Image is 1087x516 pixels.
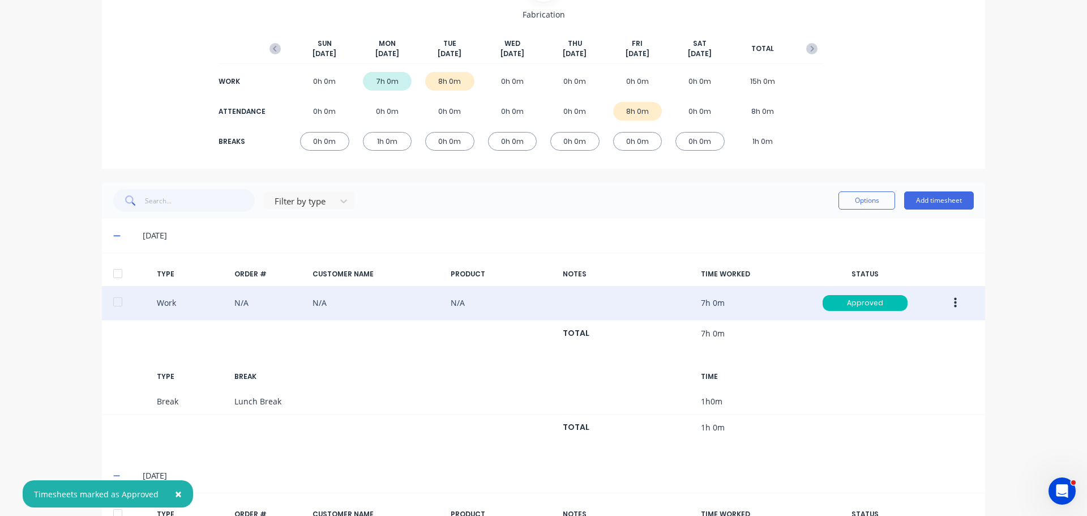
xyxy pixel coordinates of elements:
div: 0h 0m [488,72,537,91]
div: 8h 0m [738,102,788,121]
div: 0h 0m [550,72,600,91]
button: Add timesheet [904,191,974,210]
div: 1h 0m [738,132,788,151]
div: 1h 0m [363,132,412,151]
div: [DATE] [143,229,974,242]
div: 0h 0m [613,72,662,91]
div: STATUS [814,269,917,279]
span: MON [379,39,396,49]
span: [DATE] [500,49,524,59]
div: 0h 0m [675,132,725,151]
iframe: Intercom live chat [1049,477,1076,505]
div: 8h 0m [425,72,474,91]
div: 0h 0m [425,102,474,121]
div: BREAKS [219,137,264,147]
div: TIME [701,372,804,382]
div: 0h 0m [363,102,412,121]
div: PRODUCT [451,269,554,279]
span: [DATE] [563,49,587,59]
div: ORDER # [234,269,303,279]
div: [DATE] [143,470,974,482]
div: 0h 0m [550,102,600,121]
div: 0h 0m [488,132,537,151]
div: 8h 0m [613,102,662,121]
span: SUN [318,39,332,49]
span: [DATE] [626,49,649,59]
div: 0h 0m [300,72,349,91]
div: ATTENDANCE [219,106,264,117]
span: [DATE] [438,49,461,59]
div: 0h 0m [550,132,600,151]
span: × [175,486,182,502]
span: WED [504,39,520,49]
div: 0h 0m [675,72,725,91]
span: [DATE] [688,49,712,59]
span: [DATE] [375,49,399,59]
span: FRI [632,39,643,49]
div: 0h 0m [613,132,662,151]
div: NOTES [563,269,692,279]
div: 0h 0m [488,102,537,121]
div: 0h 0m [425,132,474,151]
span: TOTAL [751,44,774,54]
div: 0h 0m [675,102,725,121]
div: WORK [219,76,264,87]
span: Fabrication [523,8,565,20]
span: [DATE] [313,49,336,59]
span: THU [568,39,582,49]
button: Close [164,480,193,508]
div: CUSTOMER NAME [313,269,442,279]
div: 0h 0m [300,132,349,151]
div: TIME WORKED [701,269,804,279]
div: Timesheets marked as Approved [34,488,159,500]
span: TUE [443,39,456,49]
div: BREAK [234,372,303,382]
div: 15h 0m [738,72,788,91]
div: 0h 0m [300,102,349,121]
div: Approved [823,295,908,311]
span: SAT [693,39,707,49]
div: TYPE [157,269,226,279]
button: Options [838,191,895,210]
div: TYPE [157,372,226,382]
input: Search... [145,189,255,212]
div: 7h 0m [363,72,412,91]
